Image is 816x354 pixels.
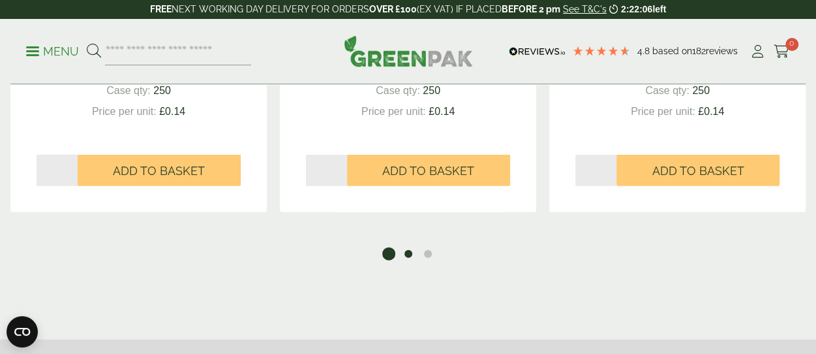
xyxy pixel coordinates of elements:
[692,85,710,96] span: 250
[92,106,157,117] span: Price per unit:
[706,46,738,56] span: reviews
[698,106,724,117] bdi: 0.14
[159,106,165,117] span: £
[698,106,704,117] span: £
[621,4,652,14] span: 2:22:06
[361,106,426,117] span: Price per unit:
[402,248,415,261] button: 2 of 3
[344,35,473,67] img: GreenPak Supplies
[785,38,798,51] span: 0
[652,4,666,14] span: left
[429,106,455,117] bdi: 0.14
[749,45,766,58] i: My Account
[637,46,652,56] span: 4.8
[645,85,689,96] span: Case qty:
[153,85,171,96] span: 250
[429,106,434,117] span: £
[509,47,566,56] img: REVIEWS.io
[7,316,38,347] button: Open CMP widget
[347,155,510,186] button: Add to Basket
[652,46,692,56] span: Based on
[572,45,631,57] div: 4.79 Stars
[382,248,395,261] button: 1 of 3
[774,45,790,58] i: Cart
[113,164,205,178] span: Add to Basket
[423,85,440,96] span: 250
[502,4,560,14] strong: BEFORE 2 pm
[652,164,744,178] span: Add to Basket
[106,85,151,96] span: Case qty:
[78,155,241,186] button: Add to Basket
[616,155,779,186] button: Add to Basket
[774,42,790,61] a: 0
[26,44,79,57] a: Menu
[150,4,172,14] strong: FREE
[631,106,695,117] span: Price per unit:
[382,164,474,178] span: Add to Basket
[563,4,607,14] a: See T&C's
[692,46,706,56] span: 182
[369,4,417,14] strong: OVER £100
[159,106,185,117] bdi: 0.14
[421,248,434,261] button: 3 of 3
[26,44,79,59] p: Menu
[376,85,420,96] span: Case qty:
